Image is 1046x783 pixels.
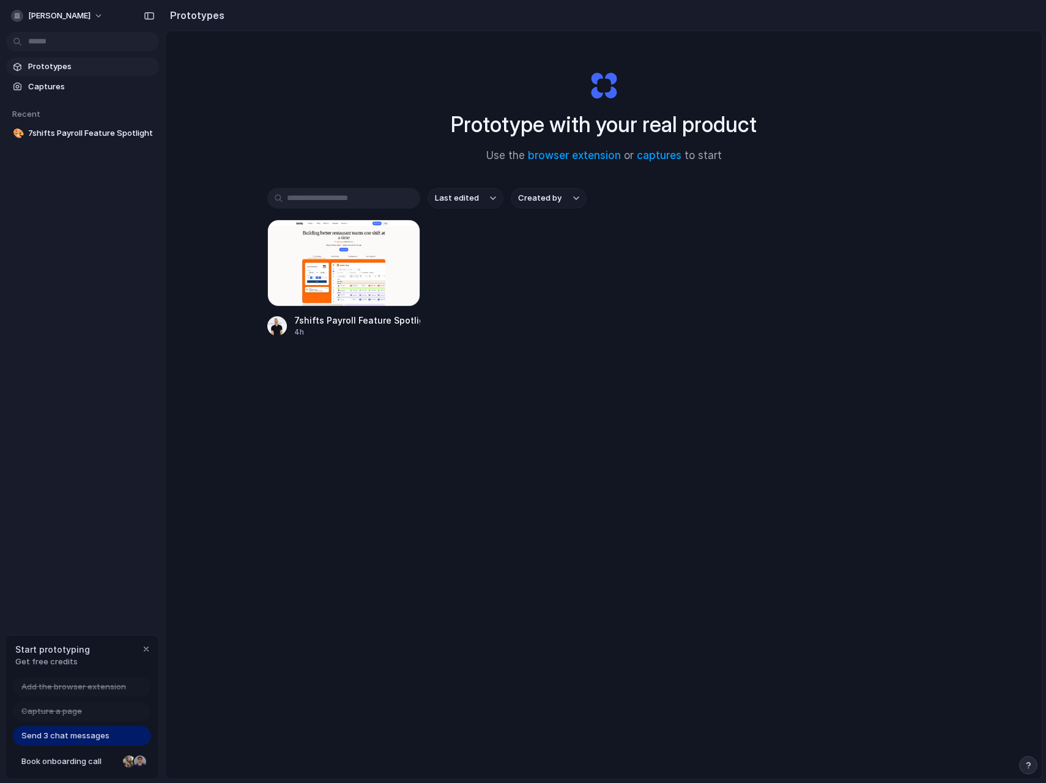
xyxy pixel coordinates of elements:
[518,192,562,204] span: Created by
[6,6,109,26] button: [PERSON_NAME]
[12,109,40,119] span: Recent
[294,327,420,338] div: 4h
[15,643,90,656] span: Start prototyping
[21,755,118,768] span: Book onboarding call
[6,78,159,96] a: Captures
[13,127,21,141] div: 🎨
[122,754,136,769] div: Nicole Kubica
[165,8,224,23] h2: Prototypes
[28,61,154,73] span: Prototypes
[6,58,159,76] a: Prototypes
[435,192,479,204] span: Last edited
[28,10,91,22] span: [PERSON_NAME]
[294,314,420,327] div: 7shifts Payroll Feature Spotlight
[28,127,154,139] span: 7shifts Payroll Feature Spotlight
[528,149,621,161] a: browser extension
[267,220,420,338] a: 7shifts Payroll Feature Spotlight7shifts Payroll Feature Spotlight4h
[428,188,503,209] button: Last edited
[13,752,151,771] a: Book onboarding call
[15,656,90,668] span: Get free credits
[511,188,587,209] button: Created by
[637,149,681,161] a: captures
[28,81,154,93] span: Captures
[451,108,757,141] h1: Prototype with your real product
[486,148,722,164] span: Use the or to start
[21,705,82,718] span: Capture a page
[21,681,126,693] span: Add the browser extension
[11,127,23,139] button: 🎨
[21,730,109,742] span: Send 3 chat messages
[133,754,147,769] div: Christian Iacullo
[6,124,159,143] a: 🎨7shifts Payroll Feature Spotlight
